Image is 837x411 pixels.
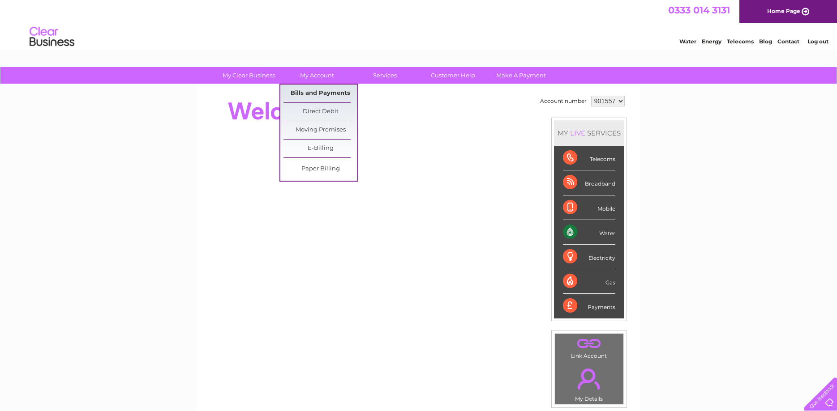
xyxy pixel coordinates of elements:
[212,67,286,84] a: My Clear Business
[283,121,357,139] a: Moving Premises
[759,38,772,45] a: Blog
[280,67,354,84] a: My Account
[702,38,721,45] a: Energy
[283,160,357,178] a: Paper Billing
[29,23,75,51] img: logo.png
[283,85,357,102] a: Bills and Payments
[563,294,615,318] div: Payments
[563,245,615,269] div: Electricity
[563,195,615,220] div: Mobile
[563,269,615,294] div: Gas
[568,129,587,137] div: LIVE
[557,363,621,394] a: .
[554,120,624,146] div: MY SERVICES
[563,170,615,195] div: Broadband
[668,4,730,16] a: 0333 014 3131
[283,103,357,121] a: Direct Debit
[484,67,558,84] a: Make A Payment
[727,38,754,45] a: Telecoms
[563,220,615,245] div: Water
[807,38,828,45] a: Log out
[348,67,422,84] a: Services
[554,361,624,405] td: My Details
[554,333,624,361] td: Link Account
[283,140,357,157] a: E-Billing
[557,336,621,352] a: .
[207,5,631,43] div: Clear Business is a trading name of Verastar Limited (registered in [GEOGRAPHIC_DATA] No. 3667643...
[416,67,490,84] a: Customer Help
[679,38,696,45] a: Water
[538,93,589,109] td: Account number
[563,146,615,170] div: Telecoms
[777,38,799,45] a: Contact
